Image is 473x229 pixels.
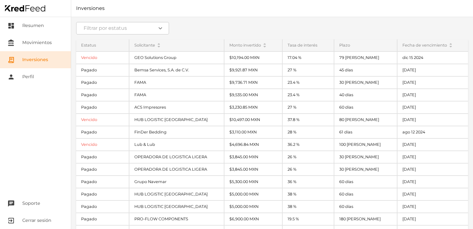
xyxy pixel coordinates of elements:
[224,114,282,126] div: $10,497.00 MXN
[129,213,224,225] div: PRO-FLOW COMPONENTS
[334,64,397,76] div: 45 días
[397,89,468,101] div: [DATE]
[158,45,160,48] i: arrow_drop_down
[76,151,129,163] div: Pagado
[5,5,45,11] img: Home
[334,151,397,163] div: 30 [PERSON_NAME]
[71,5,473,12] h1: Inversiones
[283,126,333,138] div: 28 %
[129,114,224,126] div: HUB LOGISTIC [GEOGRAPHIC_DATA]
[334,201,397,213] div: 60 días
[224,126,282,138] div: $3,110.00 MXN
[76,188,129,200] div: Pagado
[283,188,333,200] div: 38 %
[129,89,224,101] div: FAMA
[76,39,129,51] div: Estatus
[129,151,224,163] div: OPERADORA DE LOGISTICA LIGERA
[224,89,282,101] div: $9,535.00 MXN
[283,213,333,225] div: 19.5 %
[283,151,333,163] div: 26 %
[334,101,397,113] div: 60 días
[129,139,224,150] div: Lub & Lub
[283,114,333,126] div: 37.8 %
[334,89,397,101] div: 40 días
[224,52,282,64] div: $10,194.00 MXN
[224,151,282,163] div: $3,845.00 MXN
[76,176,129,188] div: Pagado
[397,114,468,126] div: [DATE]
[76,126,129,138] div: Pagado
[334,77,397,88] div: 30 [PERSON_NAME]
[129,188,224,200] div: HUB LOGISTIC [GEOGRAPHIC_DATA]
[224,39,282,51] div: Monto invertido
[283,77,333,88] div: 23.4 %
[334,139,397,150] div: 100 [PERSON_NAME]
[129,126,224,138] div: FinDer Bedding
[397,39,468,51] div: Fecha de vencimiento
[397,126,468,138] div: ago 12 2024
[129,101,224,113] div: ACS Impresores
[7,200,15,207] i: chat
[76,101,129,113] div: Pagado
[283,101,333,113] div: 27 %
[283,164,333,175] div: 26 %
[397,64,468,76] div: [DATE]
[76,139,129,150] div: Vencido
[7,39,15,47] i: account_balance
[76,89,129,101] div: Pagado
[334,188,397,200] div: 60 días
[224,188,282,200] div: $5,000.00 MXN
[224,64,282,76] div: $9,921.87 MXN
[334,114,397,126] div: 80 [PERSON_NAME]
[397,213,468,225] div: [DATE]
[334,213,397,225] div: 180 [PERSON_NAME]
[76,114,129,126] div: Vencido
[76,201,129,213] div: Pagado
[397,164,468,175] div: [DATE]
[283,64,333,76] div: 27 %
[283,52,333,64] div: 17.04 %
[397,151,468,163] div: [DATE]
[224,139,282,150] div: $4,696.84 MXN
[397,201,468,213] div: [DATE]
[224,77,282,88] div: $9,736.71 MXN
[7,217,15,224] i: exit_to_app
[76,52,129,64] div: Vencido
[283,39,333,51] div: Tasa de interés
[7,73,15,81] i: person
[76,64,129,76] div: Pagado
[224,101,282,113] div: $3,230.85 MXN
[129,64,224,76] div: Bemsa Services, S.A. de C.V.
[157,25,164,32] i: expand_more
[397,188,468,200] div: [DATE]
[76,164,129,175] div: Pagado
[129,39,224,51] div: Solicitante
[283,176,333,188] div: 36 %
[449,45,452,48] i: arrow_drop_down
[224,164,282,175] div: $3,845.00 MXN
[224,201,282,213] div: $5,000.00 MXN
[7,22,15,29] i: dashboard
[129,176,224,188] div: Grupo Navemar
[224,176,282,188] div: $5,300.00 MXN
[283,89,333,101] div: 23.4 %
[129,52,224,64] div: GEO Solutions Group
[283,139,333,150] div: 36.2 %
[76,77,129,88] div: Pagado
[263,45,266,48] i: arrow_drop_down
[76,213,129,225] div: Pagado
[397,77,468,88] div: [DATE]
[334,39,397,51] div: Plazo
[283,201,333,213] div: 38 %
[7,56,15,64] i: receipt_long
[397,101,468,113] div: [DATE]
[334,126,397,138] div: 61 días
[129,201,224,213] div: HUB LOGISTIC [GEOGRAPHIC_DATA]
[129,77,224,88] div: FAMA
[334,176,397,188] div: 60 días
[334,164,397,175] div: 30 [PERSON_NAME]
[397,139,468,150] div: [DATE]
[334,52,397,64] div: 79 [PERSON_NAME]
[224,213,282,225] div: $6,900.00 MXN
[129,164,224,175] div: OPERADORA DE LOGISTICA LIGERA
